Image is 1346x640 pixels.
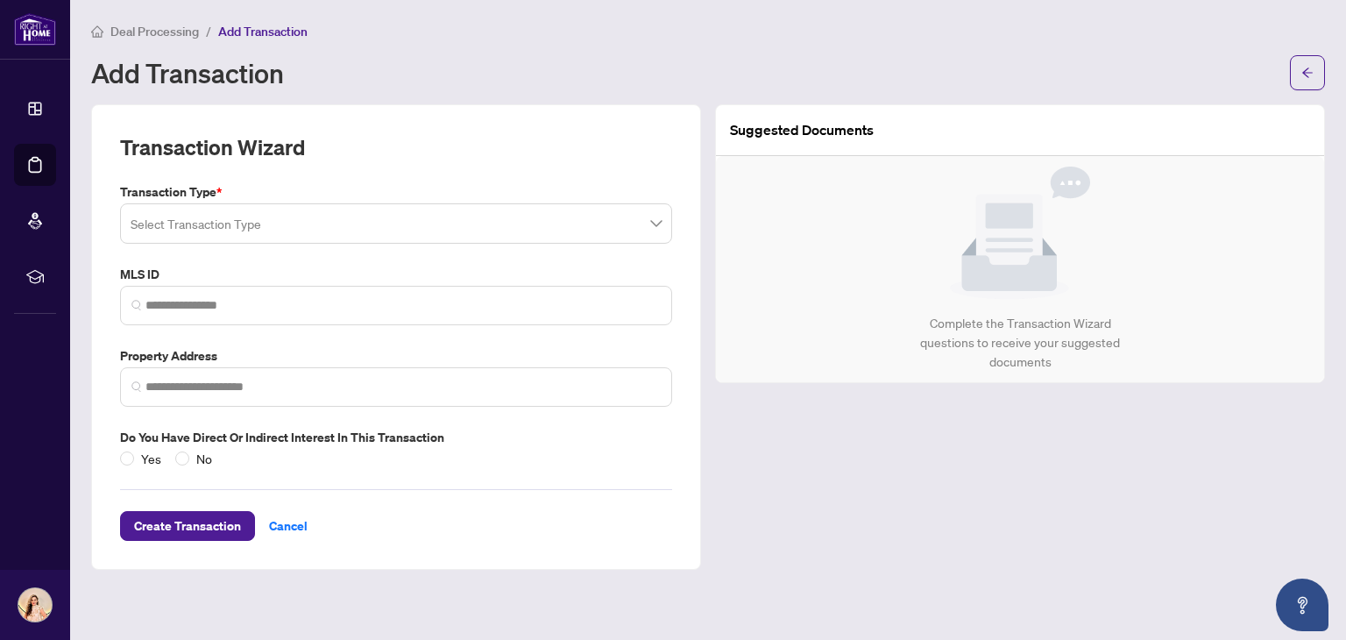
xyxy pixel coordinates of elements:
article: Suggested Documents [730,119,874,141]
label: MLS ID [120,265,672,284]
span: No [189,449,219,468]
span: Add Transaction [218,24,308,39]
img: Profile Icon [18,588,52,622]
h2: Transaction Wizard [120,133,305,161]
img: search_icon [131,300,142,310]
span: Deal Processing [110,24,199,39]
span: home [91,25,103,38]
span: Cancel [269,512,308,540]
div: Complete the Transaction Wizard questions to receive your suggested documents [902,314,1139,372]
label: Do you have direct or indirect interest in this transaction [120,428,672,447]
label: Transaction Type [120,182,672,202]
span: Create Transaction [134,512,241,540]
span: arrow-left [1301,67,1314,79]
button: Open asap [1276,579,1328,631]
img: search_icon [131,381,142,392]
li: / [206,21,211,41]
span: Yes [134,449,168,468]
img: logo [14,13,56,46]
button: Cancel [255,511,322,541]
h1: Add Transaction [91,59,284,87]
img: Null State Icon [950,167,1090,300]
button: Create Transaction [120,511,255,541]
label: Property Address [120,346,672,366]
